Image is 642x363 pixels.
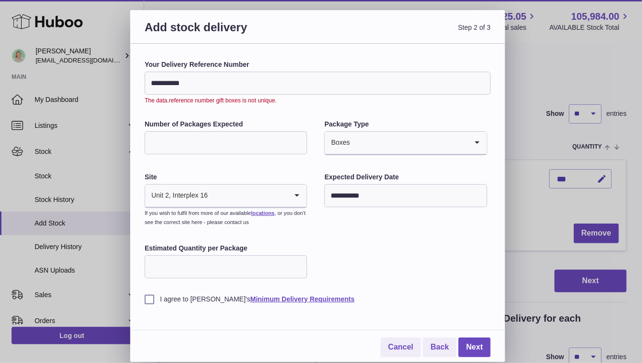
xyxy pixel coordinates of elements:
[145,185,307,208] div: Search for option
[325,132,350,154] span: Boxes
[350,132,467,154] input: Search for option
[324,173,487,182] label: Expected Delivery Date
[145,97,491,104] div: The data.reference number gift boxes is not unique.
[145,20,318,46] h3: Add stock delivery
[145,120,307,129] label: Number of Packages Expected
[145,60,491,69] label: Your Delivery Reference Number
[145,210,306,225] small: If you wish to fulfil from more of our available , or you don’t see the correct site here - pleas...
[325,132,486,155] div: Search for option
[324,120,487,129] label: Package Type
[145,244,307,253] label: Estimated Quantity per Package
[145,295,491,304] label: I agree to [PERSON_NAME]'s
[318,20,491,46] span: Step 2 of 3
[145,173,307,182] label: Site
[458,338,491,357] a: Next
[423,338,457,357] a: Back
[251,210,274,216] a: locations
[145,185,209,207] span: Unit 2, Interplex 16
[250,295,355,303] a: Minimum Delivery Requirements
[209,185,288,207] input: Search for option
[381,338,421,357] a: Cancel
